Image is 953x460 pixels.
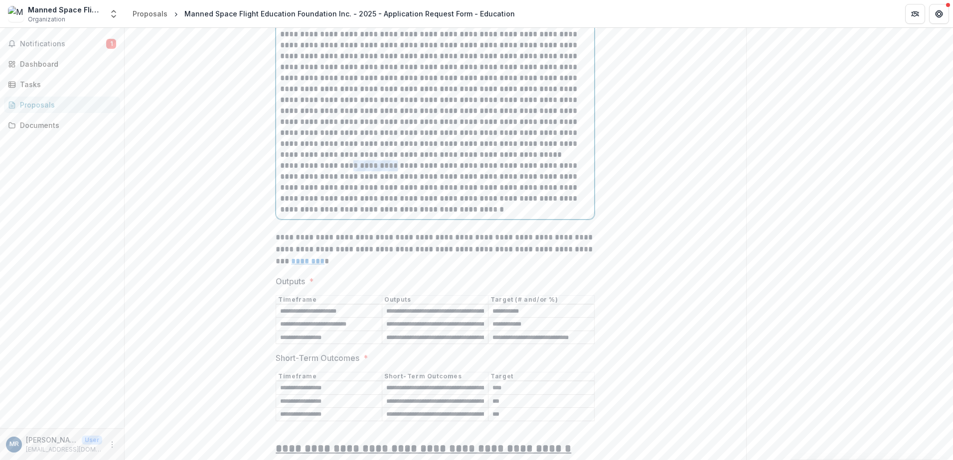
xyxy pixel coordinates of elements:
[4,36,120,52] button: Notifications1
[276,275,305,287] p: Outputs
[20,120,112,130] div: Documents
[488,295,595,304] th: Target (# and/or %)
[488,372,595,381] th: Target
[9,441,19,448] div: Mallory Rogers
[129,6,171,21] a: Proposals
[82,436,102,445] p: User
[20,100,112,110] div: Proposals
[28,15,65,24] span: Organization
[8,6,24,22] img: Manned Space Flight Education Foundation Inc.
[382,295,488,304] th: Outputs
[276,372,382,381] th: Timeframe
[4,56,120,72] a: Dashboard
[4,76,120,93] a: Tasks
[26,445,102,454] p: [EMAIL_ADDRESS][DOMAIN_NAME]
[20,59,112,69] div: Dashboard
[107,4,121,24] button: Open entity switcher
[106,439,118,451] button: More
[26,435,78,445] p: [PERSON_NAME]
[133,8,167,19] div: Proposals
[28,4,103,15] div: Manned Space Flight Education Foundation Inc.
[4,117,120,133] a: Documents
[4,97,120,113] a: Proposals
[276,295,382,304] th: Timeframe
[106,39,116,49] span: 1
[905,4,925,24] button: Partners
[276,352,359,364] p: Short-Term Outcomes
[929,4,949,24] button: Get Help
[20,79,112,90] div: Tasks
[20,40,106,48] span: Notifications
[184,8,515,19] div: Manned Space Flight Education Foundation Inc. - 2025 - Application Request Form - Education
[129,6,519,21] nav: breadcrumb
[382,372,488,381] th: Short-Term Outcomes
